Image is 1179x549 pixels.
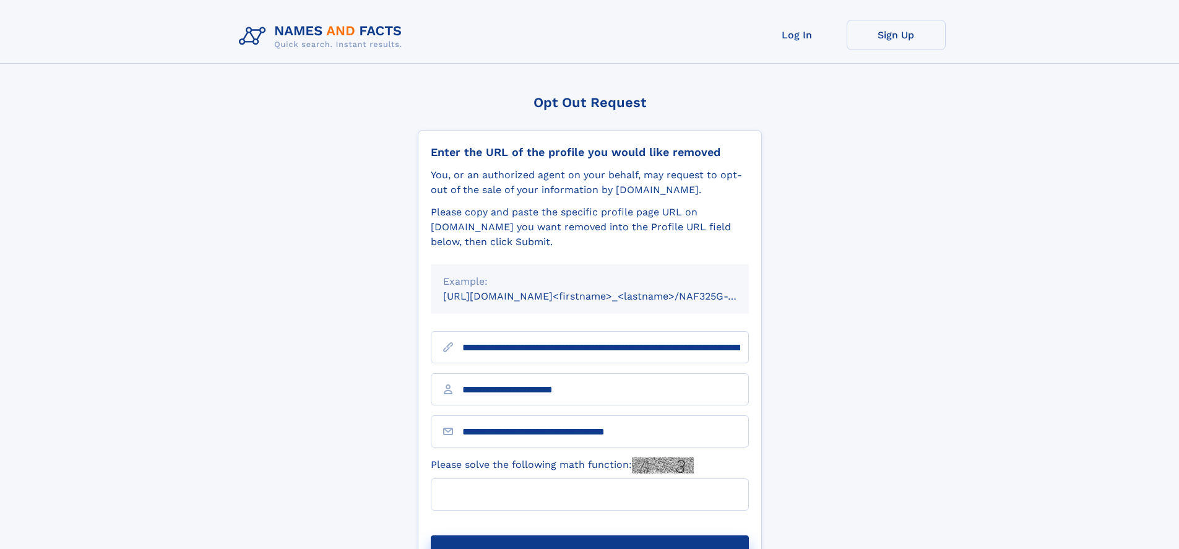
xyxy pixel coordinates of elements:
small: [URL][DOMAIN_NAME]<firstname>_<lastname>/NAF325G-xxxxxxxx [443,290,772,302]
div: Opt Out Request [418,95,762,110]
div: Enter the URL of the profile you would like removed [431,145,749,159]
a: Sign Up [847,20,946,50]
div: Example: [443,274,736,289]
div: Please copy and paste the specific profile page URL on [DOMAIN_NAME] you want removed into the Pr... [431,205,749,249]
img: Logo Names and Facts [234,20,412,53]
label: Please solve the following math function: [431,457,694,473]
a: Log In [748,20,847,50]
div: You, or an authorized agent on your behalf, may request to opt-out of the sale of your informatio... [431,168,749,197]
